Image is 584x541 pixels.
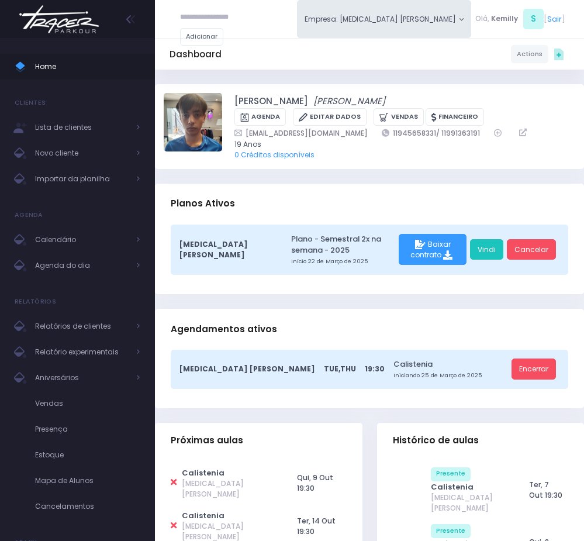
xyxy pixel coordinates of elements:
[393,359,508,370] a: Calistenia
[234,108,286,126] a: Agenda
[365,364,385,374] span: 19:30
[431,492,508,514] span: [MEDICAL_DATA] [PERSON_NAME]
[297,473,333,493] span: Qui, 9 Out 19:30
[431,524,471,538] span: Presente
[291,257,395,266] small: Início 22 de Março de 2025
[15,204,43,227] h4: Agenda
[313,95,385,107] i: [PERSON_NAME]
[547,13,562,25] a: Sair
[35,447,140,463] span: Estoque
[35,258,129,273] span: Agenda do dia
[475,13,489,24] span: Olá,
[431,467,471,481] span: Presente
[234,128,368,139] a: [EMAIL_ADDRESS][DOMAIN_NAME]
[35,422,140,437] span: Presença
[35,370,129,385] span: Aniversários
[470,239,503,260] a: Vindi
[471,7,569,31] div: [ ]
[313,95,385,108] a: [PERSON_NAME]
[179,364,315,374] span: [MEDICAL_DATA] [PERSON_NAME]
[291,233,395,256] a: Plano - Semestral 2x na semana - 2025
[164,93,222,151] img: Fernando Furlani Rodrigues
[234,150,315,160] a: 0 Créditos disponíveis
[182,510,224,521] a: Calistenia
[35,319,129,334] span: Relatórios de clientes
[234,95,308,108] a: [PERSON_NAME]
[293,108,367,126] a: Editar Dados
[491,13,518,24] span: Kemilly
[382,128,480,139] a: 11945658331/ 11991363191
[15,91,46,115] h4: Clientes
[507,239,556,260] a: Cancelar
[35,499,140,514] span: Cancelamentos
[35,344,129,360] span: Relatório experimentais
[426,108,484,126] a: Financeiro
[431,481,474,492] a: Calistenia
[324,364,356,374] span: Tue,Thu
[35,473,140,488] span: Mapa de Alunos
[182,478,276,499] span: [MEDICAL_DATA] [PERSON_NAME]
[399,234,466,266] div: Baixar contrato
[374,108,423,126] a: Vendas
[511,45,548,63] a: Actions
[297,516,336,536] span: Ter, 14 Out 19:30
[234,139,561,150] span: 19 Anos
[35,120,129,135] span: Lista de clientes
[393,371,508,380] small: Iniciando 25 de Março de 2025
[171,312,277,346] h3: Agendamentos ativos
[179,239,274,260] span: [MEDICAL_DATA] [PERSON_NAME]
[523,9,544,29] span: S
[15,290,56,313] h4: Relatórios
[182,467,224,478] a: Calistenia
[529,480,562,500] span: Ter, 7 Out 19:30
[170,49,222,60] h5: Dashboard
[171,187,235,221] h3: Planos Ativos
[393,435,479,446] span: Histórico de aulas
[35,59,140,74] span: Home
[171,435,243,446] span: Próximas aulas
[35,396,140,411] span: Vendas
[35,146,129,161] span: Novo cliente
[35,171,129,187] span: Importar da planilha
[35,232,129,247] span: Calendário
[180,28,223,46] a: Adicionar
[512,359,556,380] a: Encerrar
